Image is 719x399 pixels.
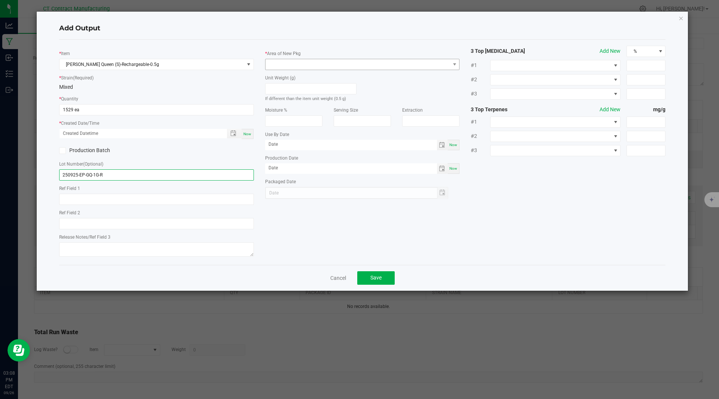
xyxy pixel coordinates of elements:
[59,209,80,216] label: Ref Field 2
[61,50,70,57] label: Item
[490,88,621,100] span: NO DATA FOUND
[357,271,395,285] button: Save
[59,146,151,154] label: Production Batch
[265,75,295,81] label: Unit Weight (g)
[437,163,448,174] span: Toggle calendar
[265,178,296,185] label: Packaged Date
[267,50,301,57] label: Area of New Pkg
[83,161,103,167] span: (Optional)
[471,106,549,114] strong: 3 Top Terpenes
[370,275,382,281] span: Save
[265,131,289,138] label: Use By Date
[59,234,110,241] label: Release Notes/Ref Field 3
[471,118,490,126] span: #1
[61,75,94,81] label: Strain
[449,143,457,147] span: Now
[334,107,358,114] label: Serving Size
[471,61,490,69] span: #1
[59,185,80,192] label: Ref Field 1
[265,155,298,161] label: Production Date
[471,146,490,154] span: #3
[437,140,448,150] span: Toggle calendar
[73,75,94,81] span: (Required)
[265,96,346,101] small: If different than the item unit weight (0.5 g)
[471,132,490,140] span: #2
[600,47,621,55] button: Add New
[471,76,490,84] span: #2
[490,117,621,128] span: NO DATA FOUND
[600,106,621,114] button: Add New
[265,140,437,149] input: Date
[60,129,219,138] input: Created Datetime
[471,90,490,98] span: #3
[330,274,346,282] a: Cancel
[490,60,621,71] span: NO DATA FOUND
[627,46,656,57] span: %
[265,163,437,173] input: Date
[490,131,621,142] span: NO DATA FOUND
[7,339,30,362] iframe: Resource center
[60,59,244,70] span: [PERSON_NAME] Queen (S)-Rechargeable-0.5g
[449,166,457,170] span: Now
[627,106,665,114] strong: mg/g
[265,107,287,114] label: Moisture %
[61,96,78,102] label: Quantity
[59,161,103,167] label: Lot Number
[490,74,621,85] span: NO DATA FOUND
[471,47,549,55] strong: 3 Top [MEDICAL_DATA]
[227,129,242,138] span: Toggle popup
[243,132,251,136] span: Now
[61,120,99,127] label: Created Date/Time
[59,84,73,90] span: Mixed
[490,145,621,156] span: NO DATA FOUND
[59,24,666,33] h4: Add Output
[402,107,423,114] label: Extraction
